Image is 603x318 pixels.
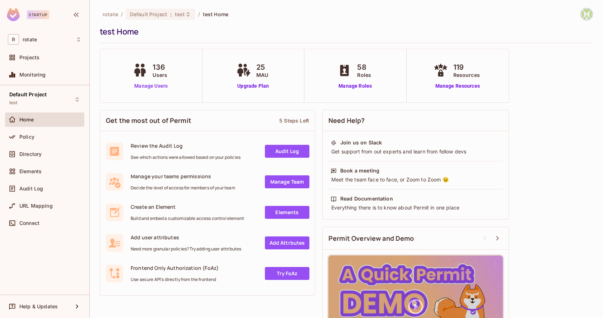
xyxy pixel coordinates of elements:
[131,234,241,241] span: Add user attributes
[357,62,371,73] span: 58
[23,37,37,42] span: Workspace: rotate
[203,11,228,18] span: test Home
[19,117,34,123] span: Home
[357,71,371,79] span: Roles
[19,203,53,209] span: URL Mapping
[265,236,309,249] a: Add Attrbutes
[27,10,49,19] div: Startup
[131,264,219,271] span: Frontend Only Authorization (FoAz)
[279,117,309,124] div: 5 Steps Left
[19,151,42,157] span: Directory
[19,186,43,192] span: Audit Log
[121,11,123,18] li: /
[131,82,171,90] a: Manage Users
[9,100,18,106] span: test
[153,62,167,73] span: 136
[19,220,39,226] span: Connect
[331,204,501,211] div: Everything there is to know about Permit in one place
[106,116,191,125] span: Get the most out of Permit
[9,92,47,97] span: Default Project
[453,62,480,73] span: 119
[131,155,240,160] span: See which actions were allowed based on your policies
[8,34,19,45] span: R
[19,55,39,60] span: Projects
[131,246,241,252] span: Need more granular policies? Try adding user attributes
[581,8,593,20] img: fatin@letsrotate.com
[131,203,244,210] span: Create an Element
[331,148,501,155] div: Get support from out experts and learn from fellow devs
[153,71,167,79] span: Users
[131,216,244,221] span: Build and embed a customizable access control element
[198,11,200,18] li: /
[328,116,365,125] span: Need Help?
[130,11,167,18] span: Default Project
[432,82,483,90] a: Manage Resources
[170,11,172,17] span: :
[256,71,268,79] span: MAU
[131,173,235,180] span: Manage your teams permissions
[19,169,42,174] span: Elements
[131,142,240,149] span: Review the Audit Log
[265,267,309,280] a: Try FoAz
[103,11,118,18] span: the active workspace
[328,234,414,243] span: Permit Overview and Demo
[336,82,375,90] a: Manage Roles
[340,167,379,174] div: Book a meeting
[100,26,589,37] div: test Home
[265,175,309,188] a: Manage Team
[19,72,46,78] span: Monitoring
[19,134,34,140] span: Policy
[331,176,501,183] div: Meet the team face to face, or Zoom to Zoom 😉
[256,62,268,73] span: 25
[265,206,309,219] a: Elements
[235,82,272,90] a: Upgrade Plan
[175,11,185,18] span: test
[131,277,219,282] span: Use secure API's directly from the frontend
[19,304,58,309] span: Help & Updates
[453,71,480,79] span: Resources
[340,139,382,146] div: Join us on Slack
[131,185,235,191] span: Decide the level of access for members of your team
[340,195,393,202] div: Read Documentation
[7,8,20,21] img: SReyMgAAAABJRU5ErkJggg==
[265,145,309,158] a: Audit Log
